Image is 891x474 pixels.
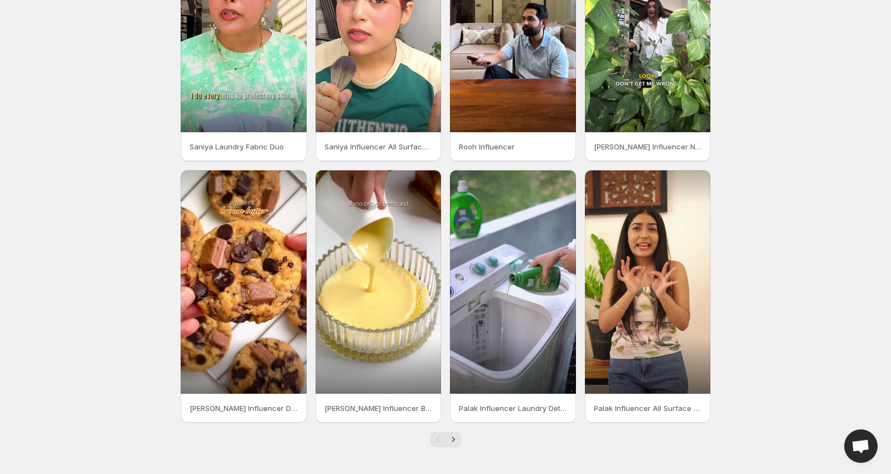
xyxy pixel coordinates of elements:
nav: Pagination [430,432,461,447]
p: [PERSON_NAME] Influencer New [594,141,702,152]
div: Open chat [844,429,878,463]
p: Saniya Influencer All Surface Bamboo [325,141,433,152]
p: [PERSON_NAME] Influencer Dishwashing Liquid [190,403,298,414]
p: Palak Influencer All Surface Cleaner [594,403,702,414]
p: Rooh Influencer [459,141,567,152]
p: Saniya Laundry Fabric Duo [190,141,298,152]
p: [PERSON_NAME] Influencer Bamboo Towel [325,403,433,414]
p: Palak Influencer Laundry Detergent Fabric Conditioner [459,403,567,414]
button: Next [445,432,461,447]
